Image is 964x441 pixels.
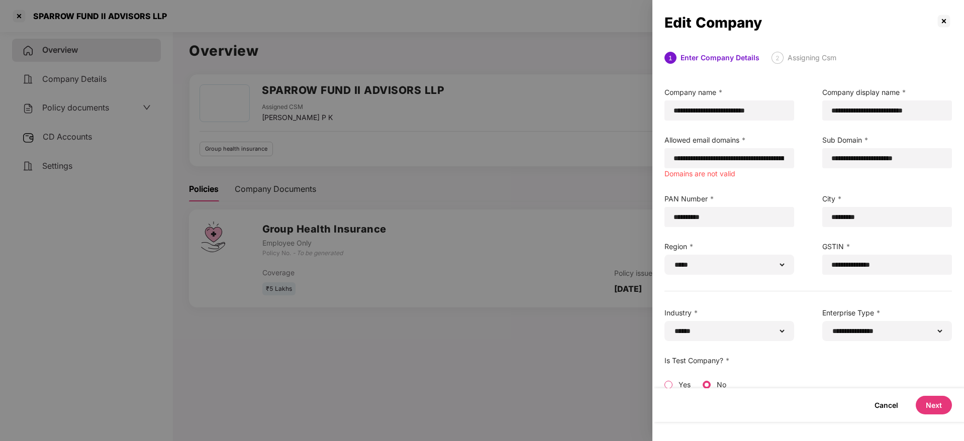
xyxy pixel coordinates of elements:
[677,380,691,389] label: Yes
[822,135,952,146] label: Sub Domain
[776,54,780,62] span: 2
[664,169,735,178] span: Domains are not valid
[664,307,794,318] label: Industry
[916,396,952,414] button: Next
[715,380,726,389] label: No
[664,87,794,98] label: Company name
[788,52,836,64] div: Assigning Csm
[822,241,952,252] label: GSTIN
[864,396,908,414] button: Cancel
[664,193,794,204] label: PAN Number
[668,54,672,62] span: 1
[681,52,759,64] div: Enter Company Details
[664,135,794,146] label: Allowed email domains
[664,241,794,252] label: Region
[664,355,794,366] label: Is Test Company?
[664,17,936,28] div: Edit Company
[822,307,952,318] label: Enterprise Type
[822,87,952,98] label: Company display name
[822,193,952,204] label: City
